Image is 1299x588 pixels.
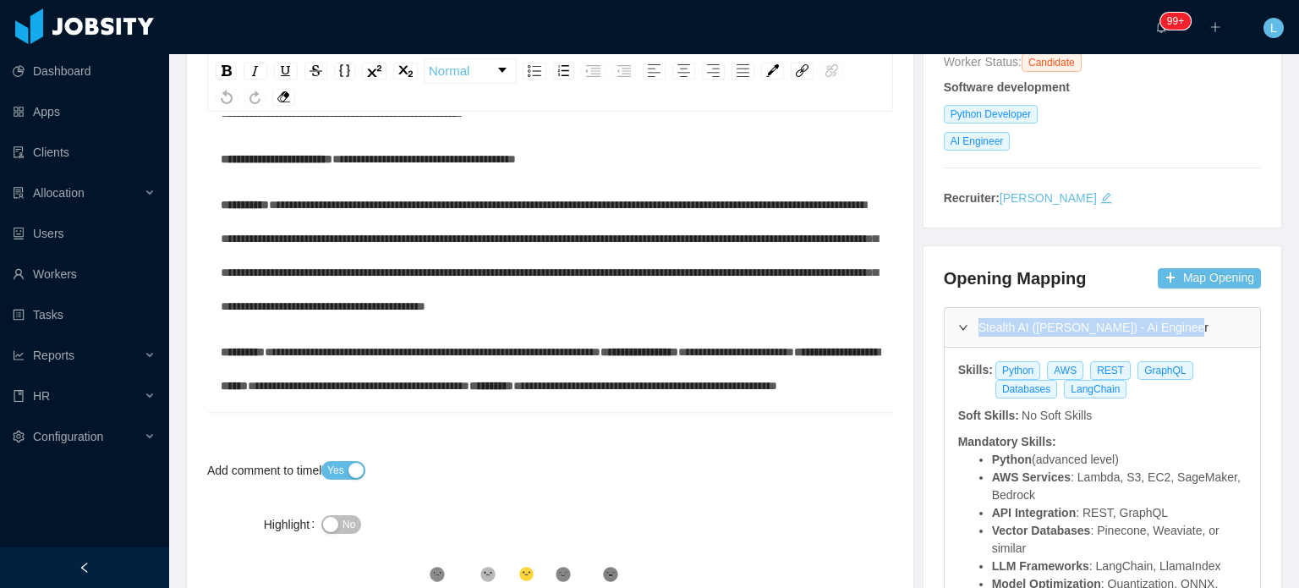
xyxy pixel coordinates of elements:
div: Subscript [393,63,418,80]
div: Underline [274,63,298,80]
li: : LangChain, LlamaIndex [992,558,1247,575]
span: L [1270,18,1277,38]
div: rdw-block-control [421,58,519,84]
div: Ordered [553,63,574,80]
span: LangChain [1064,380,1126,398]
div: Monospace [334,63,355,80]
div: rdw-link-control [787,58,847,84]
div: rdw-inline-control [212,58,421,84]
a: icon: appstoreApps [13,95,156,129]
span: Candidate [1022,53,1082,72]
div: Unordered [523,63,546,80]
i: icon: plus [1209,21,1221,33]
span: HR [33,389,50,403]
a: Block Type [425,59,516,83]
div: Center [672,63,695,80]
span: AWS [1047,361,1083,380]
strong: Skills: [958,363,993,376]
div: Indent [581,63,606,80]
span: Worker Status: [944,55,1022,69]
div: rdw-dropdown [424,58,517,84]
div: Unlink [820,63,843,80]
span: Yes [327,462,344,479]
strong: LLM Frameworks [992,559,1089,573]
span: Configuration [33,430,103,443]
div: Redo [244,89,266,106]
div: Justify [732,63,754,80]
strong: Mandatory Skills: [958,435,1056,448]
strong: Soft Skills: [958,409,1019,422]
div: Superscript [362,63,386,80]
span: Allocation [33,186,85,200]
a: icon: profileTasks [13,298,156,332]
li: : Pinecone, Weaviate, or similar [992,522,1247,558]
strong: Recruiter: [944,191,1000,205]
span: Databases [995,380,1057,398]
div: Italic [244,63,267,80]
label: Highlight [264,518,321,531]
span: REST [1090,361,1131,380]
label: Add comment to timeline? [207,464,356,477]
i: icon: edit [1100,192,1112,204]
div: rdw-remove-control [269,89,299,106]
li: (advanced level) [992,451,1247,469]
li: : REST, GraphQL [992,504,1247,522]
a: icon: robotUsers [13,217,156,250]
div: No Soft Skills [1021,407,1093,425]
div: Remove [272,89,295,106]
strong: Vector Databases [992,524,1091,537]
span: Python Developer [944,105,1038,124]
div: rdw-color-picker [758,58,787,84]
div: Bold [216,63,237,80]
div: icon: rightStealth AI ([PERSON_NAME]) - Ai Engineer [945,308,1260,347]
div: Link [791,63,814,80]
i: icon: book [13,390,25,402]
i: icon: line-chart [13,349,25,361]
span: No [343,516,355,533]
strong: API Integration [992,506,1077,519]
div: Right [702,63,725,80]
span: Python [995,361,1040,380]
a: [PERSON_NAME] [1000,191,1097,205]
i: icon: solution [13,187,25,199]
span: Reports [33,349,74,362]
div: rdw-list-control [519,58,639,84]
button: icon: plusMap Opening [1158,268,1261,289]
span: AI Engineer [944,132,1011,151]
i: icon: bell [1155,21,1167,33]
div: Undo [216,89,238,106]
div: Strikethrough [304,63,327,80]
span: Normal [429,54,469,88]
div: rdw-textalign-control [639,58,758,84]
li: : Lambda, S3, EC2, SageMaker, Bedrock [992,469,1247,504]
a: icon: pie-chartDashboard [13,54,156,88]
div: rdw-toolbar [207,52,893,112]
div: rdw-history-control [212,89,269,106]
sup: 1904 [1160,13,1191,30]
i: icon: right [958,322,968,332]
span: GraphQL [1137,361,1192,380]
div: Outdent [612,63,636,80]
a: icon: auditClients [13,135,156,169]
i: icon: setting [13,431,25,442]
strong: AWS Services [992,470,1071,484]
div: Left [643,63,666,80]
a: icon: userWorkers [13,257,156,291]
h4: Opening Mapping [944,267,1087,290]
div: rdw-wrapper [207,52,893,412]
strong: Software development [944,80,1070,94]
strong: Python [992,453,1032,466]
